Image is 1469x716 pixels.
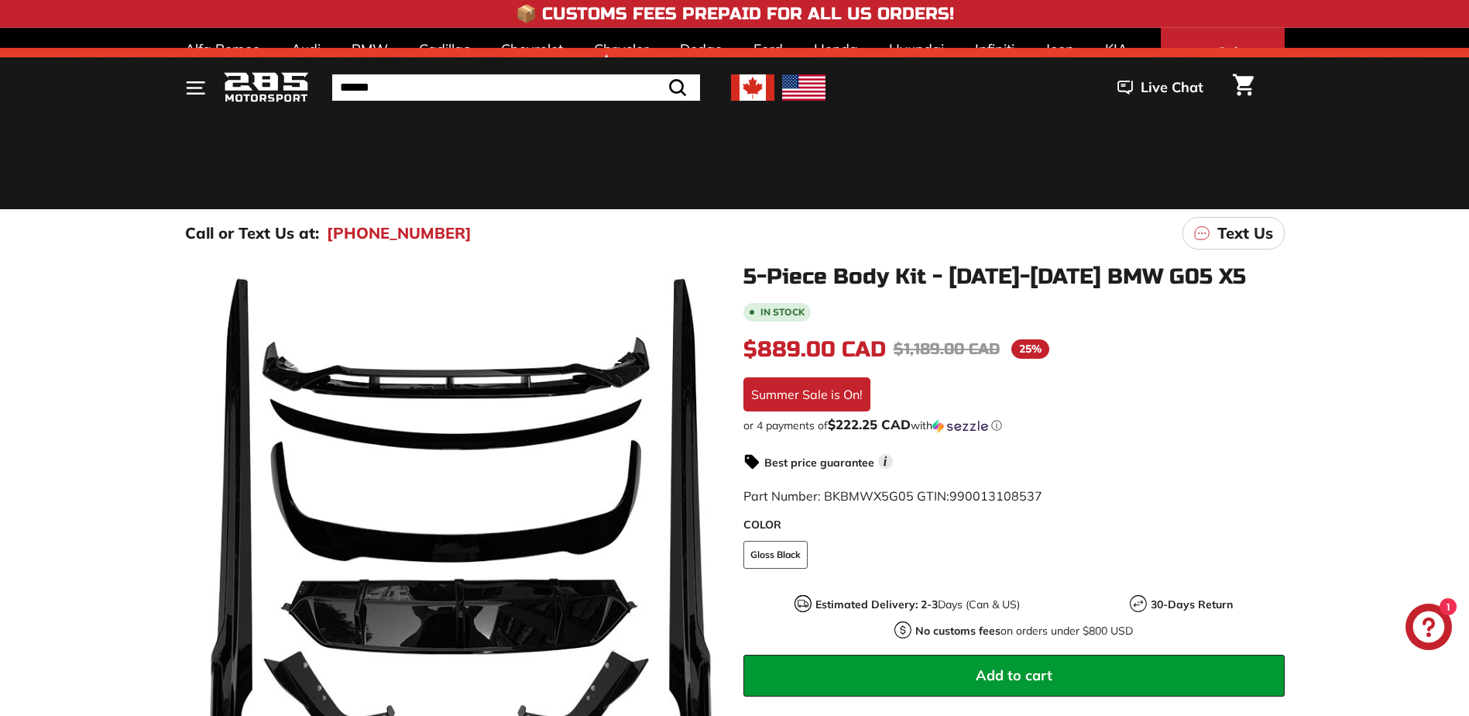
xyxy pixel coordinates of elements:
[1097,68,1224,107] button: Live Chat
[815,597,1020,613] p: Days (Can & US)
[828,416,911,432] span: $222.25 CAD
[743,418,1285,433] div: or 4 payments of with
[915,624,1000,638] strong: No customs fees
[332,74,700,101] input: Search
[516,5,954,23] h4: 📦 Customs Fees Prepaid for All US Orders!
[915,623,1133,639] p: on orders under $800 USD
[1182,217,1285,250] a: Text Us
[1141,77,1203,98] span: Live Chat
[976,666,1052,684] span: Add to cart
[1011,339,1049,359] span: 25%
[743,265,1285,289] h1: 5-Piece Body Kit - [DATE]-[DATE] BMW G05 X5
[185,222,319,245] p: Call or Text Us at:
[743,655,1285,697] button: Add to cart
[1212,43,1265,102] span: Select Your Vehicle
[743,377,870,411] div: Summer Sale is On!
[815,597,938,611] strong: Estimated Delivery: 2-3
[932,419,988,433] img: Sezzle
[224,70,309,106] img: Logo_285_Motorsport_areodynamics_components
[1224,61,1263,114] a: Cart
[760,308,805,317] b: In stock
[1401,604,1457,654] inbox-online-store-chat: Shopify online store chat
[743,488,1042,504] span: Part Number: BKBMWX5G05 GTIN:
[743,418,1285,433] div: or 4 payments of$222.25 CADwithSezzle Click to learn more about Sezzle
[764,456,874,470] strong: Best price guarantee
[743,517,1285,533] label: COLOR
[327,222,472,245] a: [PHONE_NUMBER]
[1151,597,1233,611] strong: 30-Days Return
[1217,222,1273,245] p: Text Us
[949,488,1042,504] span: 990013108537
[878,454,893,469] span: i
[743,336,886,363] span: $889.00 CAD
[894,339,1000,359] span: $1,189.00 CAD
